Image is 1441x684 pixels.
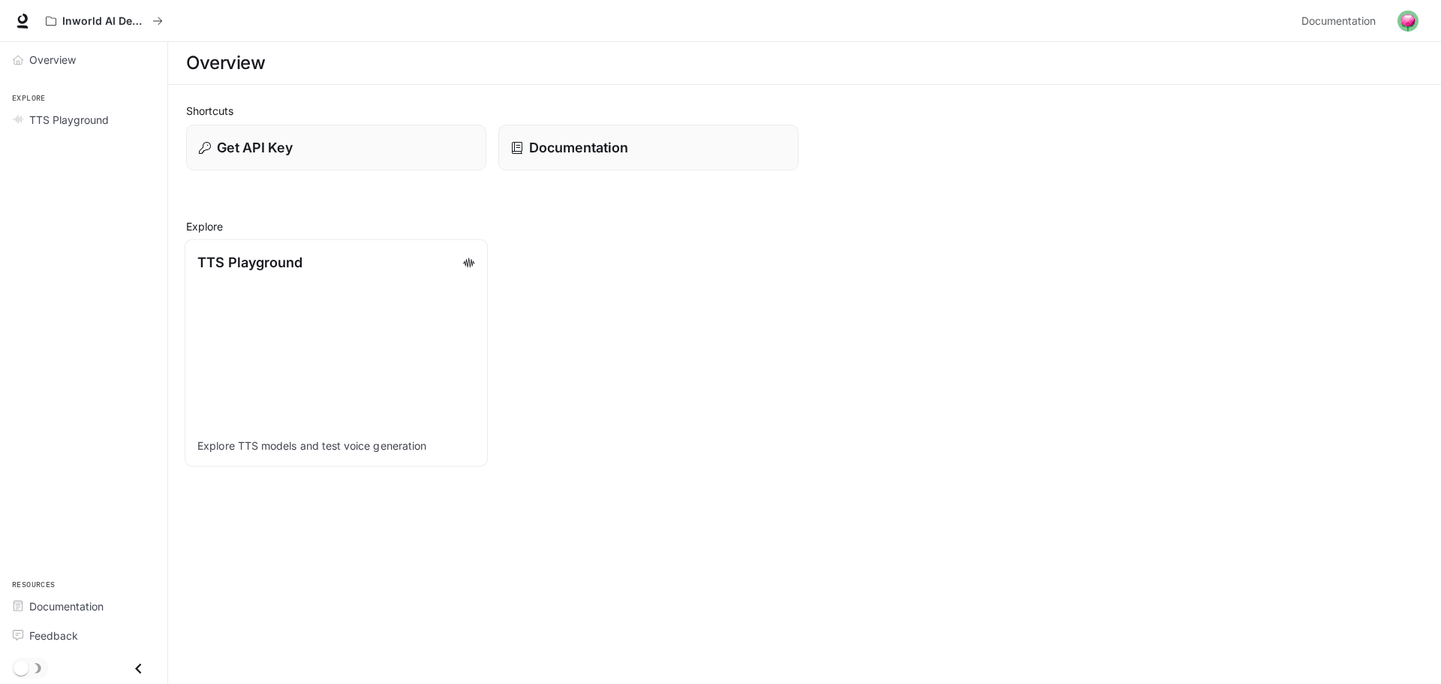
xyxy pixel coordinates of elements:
a: Feedback [6,622,161,649]
span: Documentation [1301,12,1376,31]
button: User avatar [1393,6,1423,36]
button: Get API Key [186,125,486,170]
p: Inworld AI Demos [62,15,146,28]
span: Dark mode toggle [14,659,29,676]
h1: Overview [186,48,265,78]
span: Documentation [29,598,104,614]
a: Documentation [498,125,799,170]
p: Get API Key [217,137,293,158]
button: All workspaces [39,6,170,36]
p: Explore TTS models and test voice generation [197,438,475,453]
p: Documentation [529,137,628,158]
h2: Shortcuts [186,103,1423,119]
p: TTS Playground [197,252,302,273]
span: Feedback [29,628,78,643]
a: TTS Playground [6,107,161,133]
img: User avatar [1397,11,1418,32]
a: Documentation [1295,6,1387,36]
a: Documentation [6,593,161,619]
span: Overview [29,52,76,68]
a: Overview [6,47,161,73]
h2: Explore [186,218,1423,234]
span: TTS Playground [29,112,109,128]
button: Close drawer [122,653,155,684]
a: TTS PlaygroundExplore TTS models and test voice generation [185,240,488,467]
